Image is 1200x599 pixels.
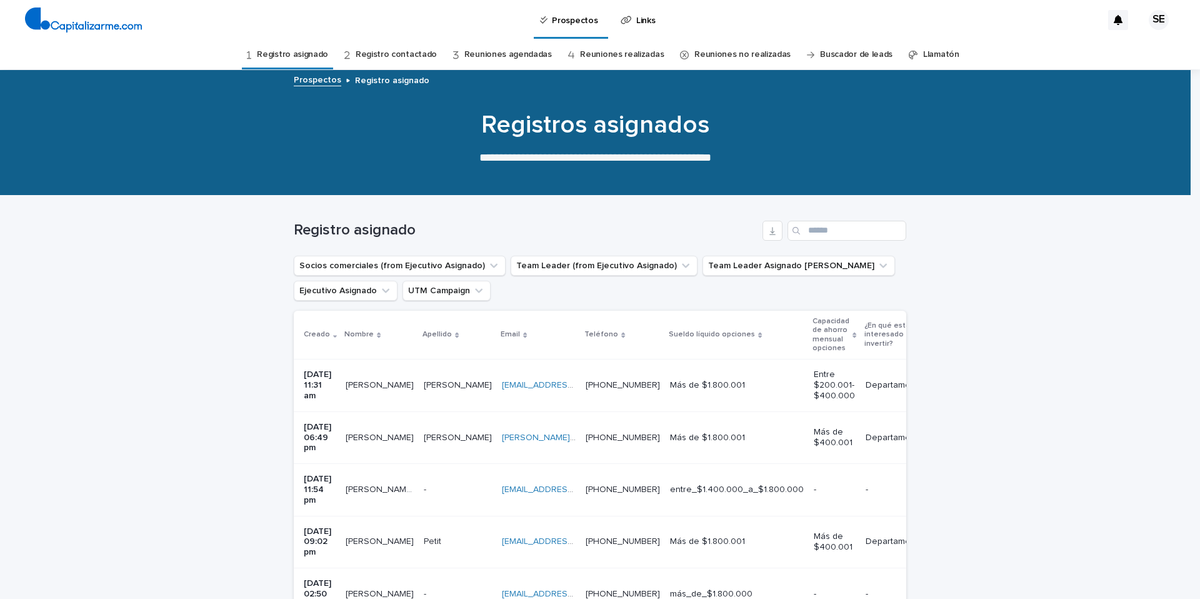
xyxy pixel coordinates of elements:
[923,40,959,69] a: Llamatón
[424,482,429,495] p: -
[25,8,142,33] img: 4arMvv9wSvmHTHbXwTim
[502,433,711,442] a: [PERSON_NAME][EMAIL_ADDRESS][DOMAIN_NAME]
[304,422,336,453] p: [DATE] 06:49 pm
[584,328,618,341] p: Teléfono
[866,380,928,391] p: Departamentos
[814,531,855,553] p: Más de $400.001
[257,40,328,69] a: Registro asignado
[294,221,757,239] h1: Registro asignado
[814,485,855,495] p: -
[669,328,755,341] p: Sueldo líquido opciones
[502,485,643,494] a: [EMAIL_ADDRESS][DOMAIN_NAME]
[424,534,444,547] p: Petit
[864,319,922,351] p: ¿En qué estás interesado invertir?
[356,40,437,69] a: Registro contactado
[702,256,895,276] button: Team Leader Asignado LLamados
[346,534,416,547] p: [PERSON_NAME]
[294,281,397,301] button: Ejecutivo Asignado
[1149,10,1169,30] div: SE
[402,281,491,301] button: UTM Campaign
[294,72,341,86] a: Prospectos
[670,380,804,391] p: Más de $1.800.001
[866,485,928,495] p: -
[464,40,552,69] a: Reuniones agendadas
[586,590,660,598] a: [PHONE_NUMBER]
[344,328,374,341] p: Nombre
[294,256,506,276] button: Socios comerciales (from Ejecutivo Asignado)
[866,433,928,443] p: Departamentos
[502,537,643,546] a: [EMAIL_ADDRESS][DOMAIN_NAME]
[502,590,643,598] a: [EMAIL_ADDRESS][DOMAIN_NAME]
[787,221,906,241] input: Search
[812,315,849,356] p: Capacidad de ahorro mensual opciones
[289,110,902,140] h1: Registros asignados
[422,328,452,341] p: Apellido
[424,378,494,391] p: [PERSON_NAME]
[820,40,892,69] a: Buscador de leads
[346,430,416,443] p: [PERSON_NAME]
[511,256,697,276] button: Team Leader (from Ejecutivo Asignado)
[502,381,643,390] a: [EMAIL_ADDRESS][DOMAIN_NAME]
[346,378,416,391] p: [PERSON_NAME]
[586,537,660,546] a: [PHONE_NUMBER]
[424,430,494,443] p: [PERSON_NAME]
[304,328,330,341] p: Creado
[304,474,336,505] p: [DATE] 11:54 pm
[586,433,660,442] a: [PHONE_NUMBER]
[670,485,804,495] p: entre_$1.400.000_a_$1.800.000
[814,427,855,448] p: Más de $400.001
[346,482,416,495] p: Enrique Eduardo Ormeño Aqueveque
[670,433,804,443] p: Más de $1.800.001
[866,536,928,547] p: Departamentos
[501,328,520,341] p: Email
[814,370,855,401] p: Entre $200.001- $400.000
[586,381,660,390] a: [PHONE_NUMBER]
[670,536,804,547] p: Más de $1.800.001
[580,40,664,69] a: Reuniones realizadas
[355,73,429,86] p: Registro asignado
[694,40,791,69] a: Reuniones no realizadas
[304,526,336,558] p: [DATE] 09:02 pm
[586,485,660,494] a: [PHONE_NUMBER]
[304,370,336,401] p: [DATE] 11:31 am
